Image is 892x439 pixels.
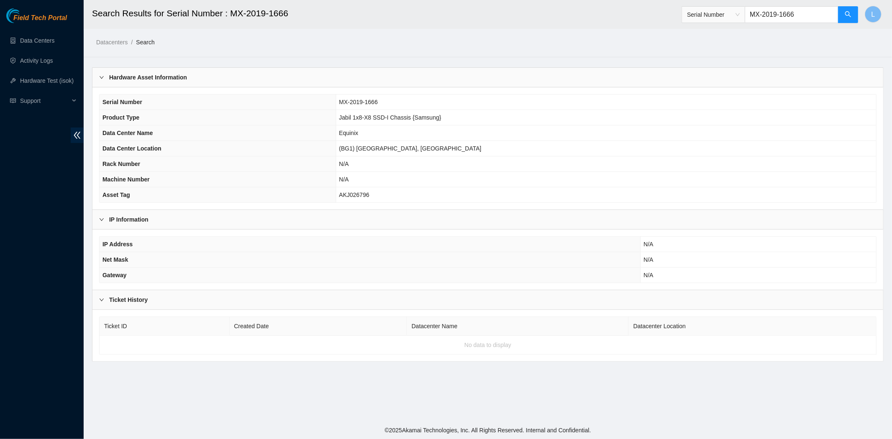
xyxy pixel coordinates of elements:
[20,37,54,44] a: Data Centers
[100,336,877,355] td: No data to display
[644,256,653,263] span: N/A
[687,8,740,21] span: Serial Number
[20,77,74,84] a: Hardware Test (isok)
[109,73,187,82] b: Hardware Asset Information
[339,176,349,183] span: N/A
[131,39,133,46] span: /
[102,99,142,105] span: Serial Number
[92,210,883,229] div: IP Information
[102,191,130,198] span: Asset Tag
[644,241,653,248] span: N/A
[838,6,858,23] button: search
[102,272,127,278] span: Gateway
[872,9,875,20] span: L
[71,128,84,143] span: double-left
[407,317,629,336] th: Datacenter Name
[102,161,140,167] span: Rack Number
[84,421,892,439] footer: © 2025 Akamai Technologies, Inc. All Rights Reserved. Internal and Confidential.
[339,161,349,167] span: N/A
[102,145,161,152] span: Data Center Location
[92,68,883,87] div: Hardware Asset Information
[102,241,133,248] span: IP Address
[6,15,67,26] a: Akamai TechnologiesField Tech Portal
[6,8,42,23] img: Akamai Technologies
[99,217,104,222] span: right
[109,295,148,304] b: Ticket History
[96,39,128,46] a: Datacenters
[13,14,67,22] span: Field Tech Portal
[100,317,230,336] th: Ticket ID
[109,215,148,224] b: IP Information
[102,256,128,263] span: Net Mask
[339,130,358,136] span: Equinix
[339,99,378,105] span: MX-2019-1666
[20,92,69,109] span: Support
[339,191,369,198] span: AKJ026796
[136,39,154,46] a: Search
[339,145,481,152] span: (BG1) [GEOGRAPHIC_DATA], [GEOGRAPHIC_DATA]
[92,290,883,309] div: Ticket History
[644,272,653,278] span: N/A
[865,6,882,23] button: L
[99,75,104,80] span: right
[845,11,851,19] span: search
[339,114,441,121] span: Jabil 1x8-X8 SSD-I Chassis {Samsung}
[99,297,104,302] span: right
[10,98,16,104] span: read
[20,57,53,64] a: Activity Logs
[102,130,153,136] span: Data Center Name
[102,114,139,121] span: Product Type
[230,317,407,336] th: Created Date
[629,317,877,336] th: Datacenter Location
[745,6,838,23] input: Enter text here...
[102,176,150,183] span: Machine Number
